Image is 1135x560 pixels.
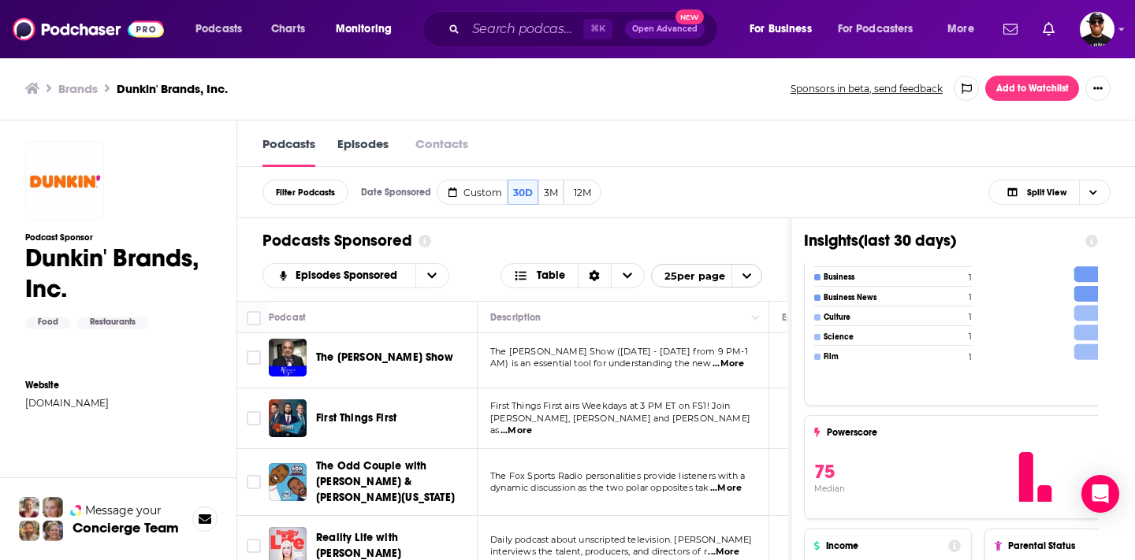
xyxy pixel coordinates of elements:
div: Sort Direction [578,264,611,287]
button: open menu [936,17,994,42]
h3: Brands [58,81,98,96]
div: Description [490,308,541,327]
h4: Science [824,332,965,342]
div: Episodes Sponsored [782,308,871,327]
h4: Business [824,273,965,282]
a: Contacts [411,135,473,167]
img: Dunkin' Brands, Inc. logo [25,141,104,220]
span: [PERSON_NAME], [PERSON_NAME] and [PERSON_NAME] as [490,413,750,436]
h3: Podcast Sponsor [25,232,211,243]
a: Charts [261,17,314,42]
span: The [PERSON_NAME] Show [316,350,453,364]
span: Episodes Sponsored [296,270,403,281]
h3: Dunkin' Brands, Inc. [117,81,228,96]
button: Filter Podcasts [262,180,348,205]
span: Charts [271,18,305,40]
div: Search podcasts, credits, & more... [437,11,733,47]
img: The Odd Couple with Rob Parker & Kelvin Washington [269,463,307,501]
button: open menu [184,17,262,42]
span: AM) is an essential tool for understanding the new [490,358,712,369]
span: ( last 30 days ) [858,231,956,250]
button: open menu [651,264,762,287]
a: Show notifications dropdown [997,16,1024,43]
h4: 1 [969,292,972,302]
span: Daily podcast about unscripted television. [PERSON_NAME] [490,534,753,545]
div: Open Intercom Messenger [1081,475,1119,513]
span: ...More [710,482,742,495]
h2: Choose List sort [262,263,479,288]
img: Jon Profile [19,521,39,541]
span: Split View [1027,188,1066,197]
span: 25 per page [652,264,725,288]
img: First Things First [269,399,307,437]
span: The [PERSON_NAME] Show ([DATE] - [DATE] from 9 PM-1 [490,346,748,357]
span: interviews the talent, producers, and directors of r [490,546,707,557]
div: Food [25,317,71,329]
h4: Median [814,484,879,494]
span: Message your [85,503,162,518]
button: open menu [415,264,448,287]
div: Podcast [269,308,306,327]
span: Table [537,270,565,281]
span: Reality Life with [PERSON_NAME] [316,531,401,560]
button: open menu [263,270,415,281]
button: 12M [564,180,601,205]
button: open menu [828,17,936,42]
h3: Concierge Team [73,520,179,536]
a: First Things First [316,410,396,426]
img: Sydney Profile [19,497,39,517]
button: Choose View [501,263,645,288]
h4: Parental Status [1008,540,1122,551]
h4: 1 [969,273,972,283]
button: open menu [739,17,832,42]
button: Show profile menu [1080,12,1115,46]
button: Open AdvancedNew [625,20,705,39]
button: 30D [508,180,538,205]
span: Toggle select row [247,350,261,365]
h1: Insights [804,231,1073,250]
img: The John Batchelor Show [269,339,307,376]
span: First Things First [316,411,396,425]
h4: 1 [969,332,972,342]
span: Toggle select row [247,475,261,489]
a: Show notifications dropdown [1036,16,1061,43]
a: The Odd Couple with [PERSON_NAME] & [PERSON_NAME][US_STATE] [316,458,472,506]
a: Podcasts [262,135,315,167]
span: Toggle select row [247,411,261,425]
h4: 1 [969,352,972,362]
button: 3M [538,180,564,205]
a: [DOMAIN_NAME] [25,397,211,409]
div: Restaurants [77,317,148,329]
span: ...More [708,546,739,558]
span: Podcasts [195,18,242,40]
span: First Things First airs Weekdays at 3 PM ET on FS1! Join [490,400,731,411]
span: Toggle select row [247,539,261,553]
span: Filter Podcasts [276,188,335,197]
button: Contacts [411,135,473,152]
button: Custom [437,180,508,205]
span: ...More [713,358,744,370]
h2: Choose View [988,180,1111,205]
span: Website [25,380,211,391]
button: open menu [325,17,412,42]
span: Monitoring [336,18,392,40]
h4: Powerscore [827,427,1122,438]
h4: Culture [824,313,965,322]
span: Open Advanced [632,25,698,33]
span: The Fox Sports Radio personalities provide listeners with a [490,470,745,481]
button: Show More Button [1085,76,1111,101]
h1: Dunkin' Brands, Inc. [25,243,211,304]
h1: Podcasts Sponsored [262,231,412,250]
button: Column Actions [746,309,765,328]
span: Logged in as Stewart from Sat Chats [1080,12,1115,46]
button: Sponsors in beta, send feedback [786,82,947,95]
span: ⌘ K [583,19,612,39]
h4: Date Sponsored [361,187,431,198]
span: For Business [750,18,812,40]
img: Podchaser - Follow, Share and Rate Podcasts [13,14,164,44]
button: Add to Watchlist [985,76,1079,101]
